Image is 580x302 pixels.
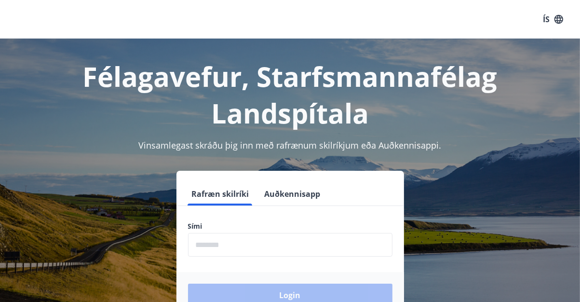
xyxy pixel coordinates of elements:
[12,58,568,131] h1: Félagavefur, Starfsmannafélag Landspítala
[139,139,442,151] span: Vinsamlegast skráðu þig inn með rafrænum skilríkjum eða Auðkennisappi.
[538,11,568,28] button: ÍS
[188,221,392,231] label: Sími
[261,182,324,206] button: Auðkennisapp
[188,182,253,206] button: Rafræn skilríki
